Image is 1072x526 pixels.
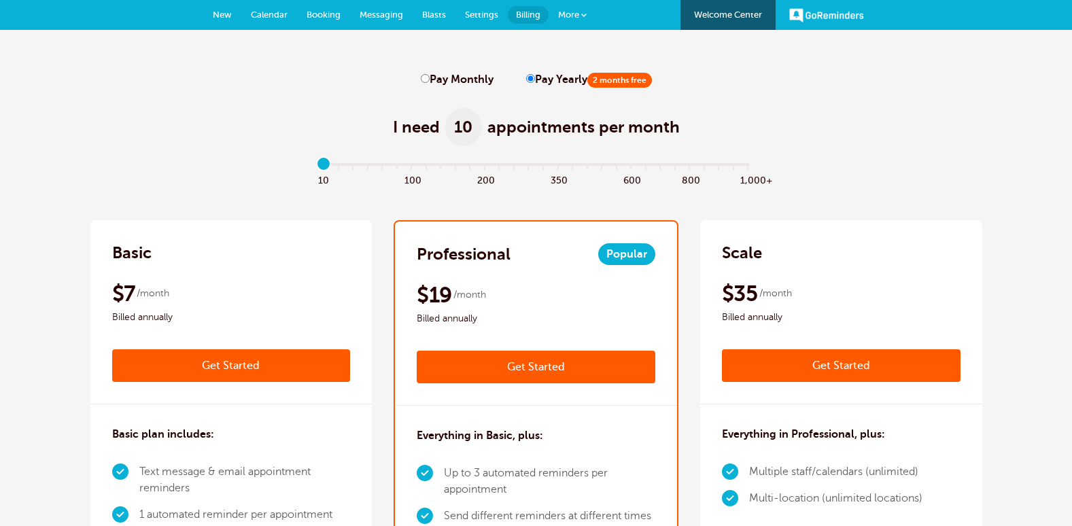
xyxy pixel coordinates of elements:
[508,6,549,24] a: Billing
[551,171,566,187] span: 350
[421,73,494,86] label: Pay Monthly
[722,426,885,442] h3: Everything in Professional, plus:
[422,10,446,20] span: Blasts
[213,10,232,20] span: New
[749,485,922,512] li: Multi-location (unlimited locations)
[759,285,792,302] span: /month
[404,171,419,187] span: 100
[487,116,680,138] span: appointments per month
[112,280,135,307] span: $7
[360,10,403,20] span: Messaging
[444,460,655,503] li: Up to 3 automated reminders per appointment
[749,459,922,485] li: Multiple staff/calendars (unlimited)
[722,280,757,307] span: $35
[307,10,341,20] span: Booking
[251,10,288,20] span: Calendar
[558,10,579,20] span: More
[317,171,332,187] span: 10
[465,10,498,20] span: Settings
[722,349,961,382] a: Get Started
[682,171,697,187] span: 800
[526,74,535,83] input: Pay Yearly2 months free
[112,349,351,382] a: Get Started
[137,285,169,302] span: /month
[453,287,486,303] span: /month
[740,171,755,187] span: 1,000+
[598,243,655,265] span: Popular
[445,108,482,146] span: 10
[417,281,451,309] span: $19
[417,243,511,265] h2: Professional
[112,426,214,442] h3: Basic plan includes:
[417,311,655,327] span: Billed annually
[722,242,762,264] h2: Scale
[112,309,351,326] span: Billed annually
[417,351,655,383] a: Get Started
[112,242,152,264] h2: Basic
[587,73,652,88] span: 2 months free
[421,74,430,83] input: Pay Monthly
[417,427,543,444] h3: Everything in Basic, plus:
[516,10,540,20] span: Billing
[393,116,440,138] span: I need
[526,73,652,86] label: Pay Yearly
[477,171,492,187] span: 200
[722,309,961,326] span: Billed annually
[623,171,638,187] span: 600
[139,459,351,502] li: Text message & email appointment reminders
